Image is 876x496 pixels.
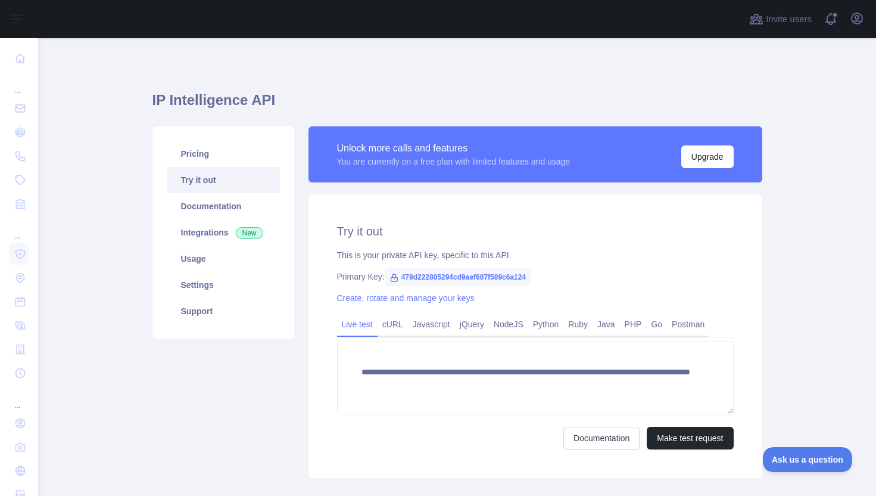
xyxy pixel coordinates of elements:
span: New [236,227,263,239]
iframe: Toggle Customer Support [763,447,852,472]
a: cURL [378,315,408,334]
button: Make test request [647,427,733,449]
span: Invite users [766,13,812,26]
a: Ruby [563,315,593,334]
a: Documentation [167,193,280,219]
a: Pricing [167,141,280,167]
h2: Try it out [337,223,734,240]
a: Support [167,298,280,324]
a: Postman [667,315,709,334]
button: Upgrade [681,145,734,168]
a: Java [593,315,620,334]
a: Javascript [408,315,455,334]
a: Create, rotate and manage your keys [337,293,475,303]
a: jQuery [455,315,489,334]
div: ... [10,72,29,95]
button: Invite users [747,10,814,29]
div: You are currently on a free plan with limited features and usage [337,156,571,168]
div: ... [10,217,29,241]
div: ... [10,386,29,410]
a: Try it out [167,167,280,193]
div: Primary Key: [337,271,734,283]
a: Python [528,315,564,334]
a: Go [646,315,667,334]
div: This is your private API key, specific to this API. [337,249,734,261]
a: Documentation [563,427,640,449]
a: Live test [337,315,378,334]
div: Unlock more calls and features [337,141,571,156]
span: 479d222805294cd9aef687f589c6a124 [385,268,531,286]
a: Integrations New [167,219,280,246]
h1: IP Intelligence API [152,91,762,119]
a: NodeJS [489,315,528,334]
a: Settings [167,272,280,298]
a: Usage [167,246,280,272]
a: PHP [620,315,647,334]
